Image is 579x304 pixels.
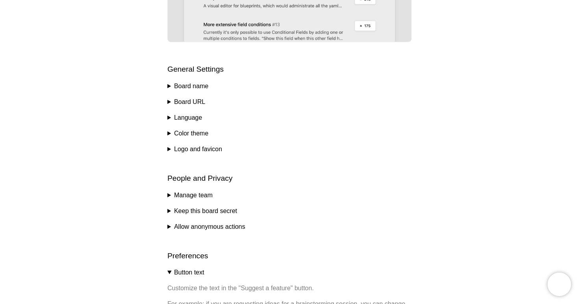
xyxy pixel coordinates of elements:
[167,191,412,200] summary: Manage team
[167,173,412,184] h2: People and Privacy
[547,272,571,296] iframe: Chatra live chat
[167,97,412,107] summary: Board URL
[167,222,412,232] summary: Allow anonymous actions
[167,250,412,262] h2: Preferences
[167,268,412,277] summary: Button text
[167,64,412,75] h2: General Settings
[167,284,412,293] p: Customize the text in the "Suggest a feature" button.
[167,129,412,138] summary: Color theme
[167,206,412,216] summary: Keep this board secret
[167,82,412,91] summary: Board name
[167,145,412,154] summary: Logo and favicon
[167,113,412,122] summary: Language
